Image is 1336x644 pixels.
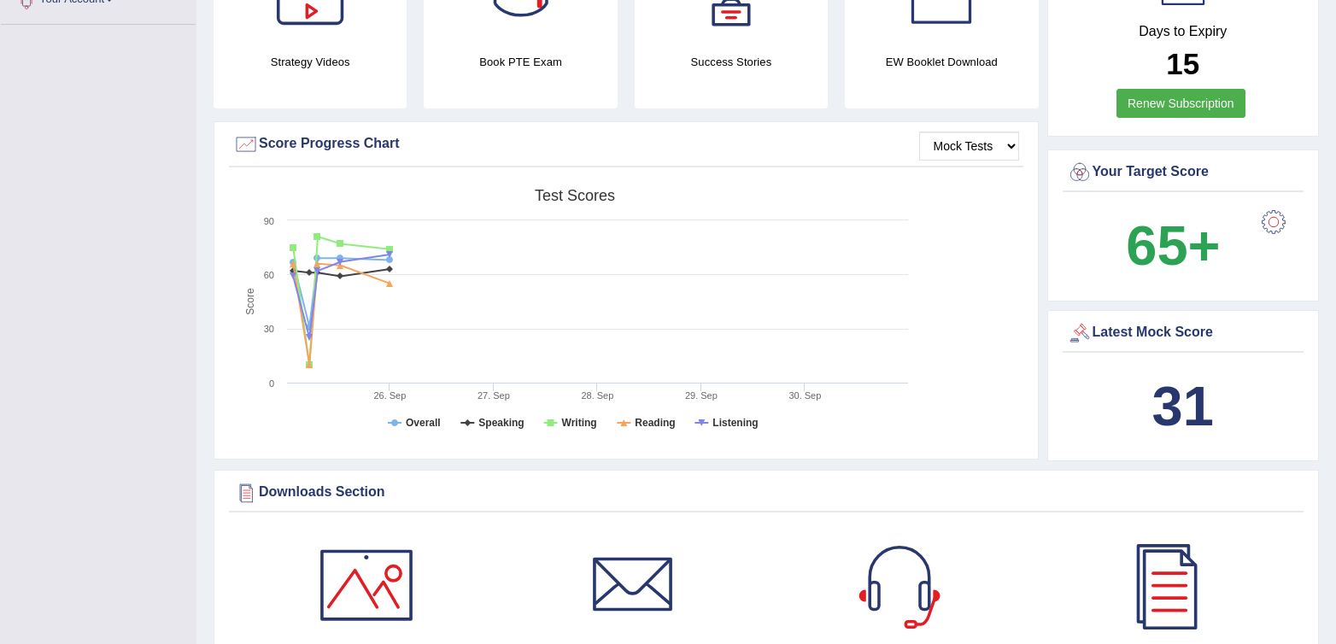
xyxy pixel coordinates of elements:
[1152,375,1214,437] b: 31
[1067,320,1300,346] div: Latest Mock Score
[635,417,675,429] tspan: Reading
[535,187,615,204] tspan: Test scores
[373,390,406,401] tspan: 26. Sep
[244,288,256,315] tspan: Score
[478,417,524,429] tspan: Speaking
[1067,24,1300,39] h4: Days to Expiry
[788,390,821,401] tspan: 30. Sep
[214,53,407,71] h4: Strategy Videos
[712,417,758,429] tspan: Listening
[424,53,617,71] h4: Book PTE Exam
[264,324,274,334] text: 30
[635,53,828,71] h4: Success Stories
[233,480,1299,506] div: Downloads Section
[264,216,274,226] text: 90
[406,417,441,429] tspan: Overall
[1166,47,1199,80] b: 15
[233,132,1019,157] div: Score Progress Chart
[845,53,1038,71] h4: EW Booklet Download
[264,270,274,280] text: 60
[685,390,718,401] tspan: 29. Sep
[269,378,274,389] text: 0
[478,390,510,401] tspan: 27. Sep
[1116,89,1245,118] a: Renew Subscription
[1067,160,1300,185] div: Your Target Score
[1126,214,1220,277] b: 65+
[581,390,613,401] tspan: 28. Sep
[562,417,597,429] tspan: Writing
